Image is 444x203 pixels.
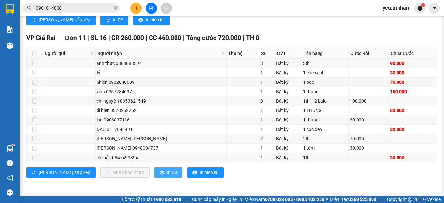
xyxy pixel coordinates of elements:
div: Bất kỳ [276,154,301,161]
span: Người gửi [45,50,89,57]
div: 1 thùng [303,116,347,123]
div: Bất kỳ [276,116,301,123]
div: 1 [260,116,274,123]
span: search [27,6,32,10]
div: 1 bao [303,79,347,86]
span: | [186,196,187,203]
span: file-add [149,6,153,10]
span: environment [37,16,43,21]
span: notification [7,175,13,181]
sup: 1 [12,144,14,146]
span: Miền Nam [244,196,324,203]
div: 3 [260,60,274,67]
div: ĐẤU 0917640991 [97,126,225,133]
span: Người nhận [97,50,220,57]
div: anh thực 0888888394 [97,60,225,67]
div: 1 [260,88,274,95]
div: 1 [260,145,274,152]
span: In DS [167,169,177,176]
strong: 0708 023 035 - 0935 103 250 [265,197,324,202]
strong: 1900 633 818 [153,197,181,202]
span: Đơn 11 [65,34,86,42]
span: 1 [422,3,424,7]
div: 70.000 [390,79,436,86]
span: SL 16 [91,34,107,42]
div: Bất kỳ [276,145,301,152]
div: 3 [260,97,274,105]
button: file-add [146,3,157,14]
div: nhiên 0902848689 [97,79,225,86]
div: 3th [303,60,347,67]
span: TH 0 [246,34,259,42]
span: In biên lai [200,169,218,176]
span: copyright [408,197,412,202]
th: Chưa Cước [389,48,437,59]
span: printer [138,18,143,23]
div: Bất kỳ [276,88,301,95]
div: dì hiên 0378252252 [97,107,225,114]
span: [PERSON_NAME] sắp xếp [39,16,90,23]
span: [PERSON_NAME] sắp xếp [39,169,90,176]
div: Bất kỳ [276,97,301,105]
li: 0983 44 7777 [3,31,124,39]
img: icon-new-feature [417,5,423,11]
div: 1 [260,126,274,133]
div: 1 [260,107,274,114]
button: printerIn biên lai [133,15,170,25]
div: Bất kỳ [276,135,301,142]
span: printer [160,170,164,175]
div: Bất kỳ [276,126,301,133]
li: [STREET_ADDRESS][PERSON_NAME][PERSON_NAME] [3,14,124,31]
div: 2th [303,135,347,142]
span: sort-ascending [32,170,36,175]
span: Cung cấp máy in - giấy in: [192,196,243,203]
span: | [108,34,110,42]
span: Tổng cước 720.000 [186,34,241,42]
div: 30.000 [390,154,436,161]
div: 90.000 [390,60,436,67]
button: printerIn DS [154,167,182,178]
span: message [7,189,13,196]
th: Tên hàng [302,48,349,59]
span: printer [192,170,197,175]
span: close-circle [114,6,118,10]
div: 1 [260,154,274,161]
span: In biên lai [146,16,164,23]
div: 1 [260,79,274,86]
button: caret-down [429,3,440,14]
div: 30.000 [390,126,436,133]
span: plus [134,6,138,10]
span: Hỗ trợ kỹ thuật: [122,196,181,203]
img: warehouse-icon [7,145,13,152]
button: aim [161,3,172,14]
button: sort-ascending[PERSON_NAME] sắp xếp [26,15,96,25]
div: 1 thùng [303,88,347,95]
div: 1 túm [303,145,347,152]
span: phone [37,32,43,37]
span: | [381,196,382,203]
button: printerIn biên lai [187,167,224,178]
div: 30.000 [350,145,388,152]
span: close-circle [114,5,118,11]
th: ĐVT [275,48,302,59]
span: In DS [113,16,123,23]
span: question-circle [7,160,13,166]
div: lụa 0906837116 [97,116,225,123]
span: | [243,34,244,42]
div: 1 THÙNG [303,107,347,114]
b: GỬI : VP Giá Rai [3,48,67,59]
div: [PERSON_NAME] [PERSON_NAME] [97,135,225,142]
span: printer [106,18,110,23]
img: solution-icon [7,26,13,33]
div: Bất kỳ [276,79,301,86]
div: [PERSON_NAME] 0948004737 [97,145,225,152]
span: Miền Bắc [330,196,376,203]
div: tỷ [97,69,225,76]
b: TRÍ NHÂN [37,4,70,12]
strong: 0369 525 060 [348,197,376,202]
div: 60.000 [390,107,436,114]
div: vinh 0357284637 [97,88,225,95]
div: 2 [260,135,274,142]
div: 30.000 [390,69,436,76]
div: 1 cục xanh [303,69,347,76]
